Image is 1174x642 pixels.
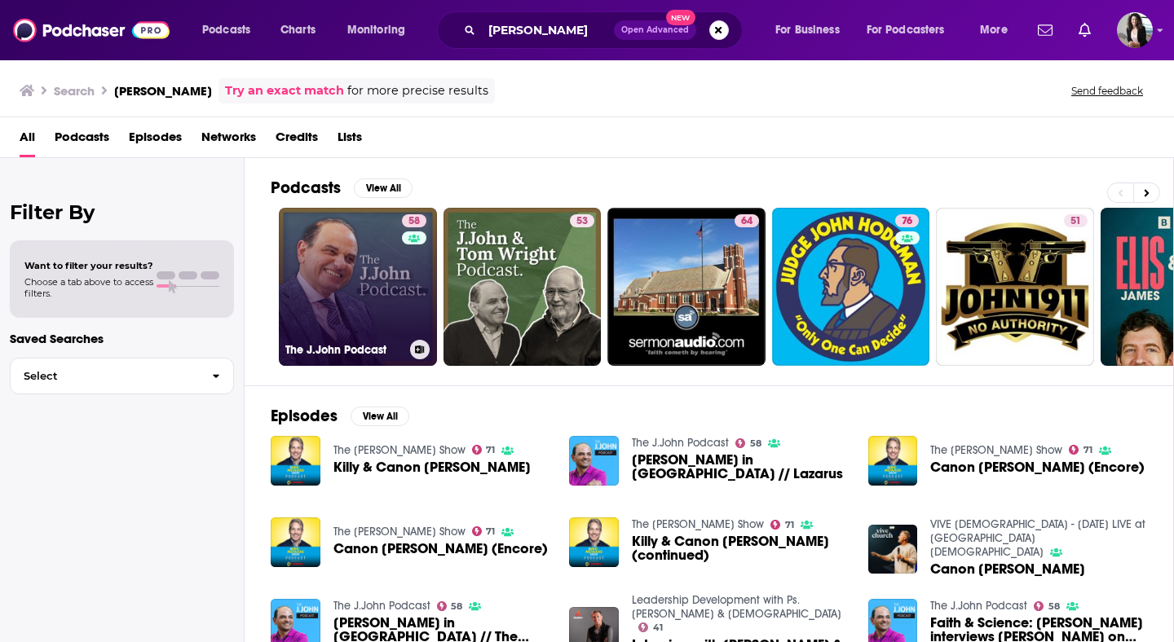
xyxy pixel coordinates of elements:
span: 71 [1084,446,1092,454]
a: 51 [1064,214,1088,227]
span: for more precise results [347,81,488,100]
h2: Filter By [10,200,234,224]
div: Search podcasts, credits, & more... [452,11,758,49]
a: Networks [201,124,256,157]
a: 41 [638,622,663,632]
a: The J.John Podcast [333,599,430,613]
a: 71 [472,445,496,455]
span: 58 [451,603,462,610]
a: The Eric Metaxas Show [632,517,764,531]
span: Canon [PERSON_NAME] [930,562,1085,576]
img: Canon J. John (Encore) [271,517,320,567]
span: 58 [750,440,761,447]
button: open menu [336,17,426,43]
a: Canon J. John (Encore) [930,460,1145,474]
a: The J.John Podcast [632,436,729,450]
a: Try an exact match [225,81,344,100]
img: Killy & Canon J. John [271,436,320,486]
a: 58 [402,214,426,227]
a: The Eric Metaxas Show [333,525,466,539]
span: 71 [486,528,495,535]
button: View All [354,178,413,198]
a: Episodes [129,124,182,157]
span: 51 [1070,213,1081,230]
button: Send feedback [1066,84,1148,98]
h3: [PERSON_NAME] [114,83,212,99]
a: 53 [570,214,594,227]
h2: Episodes [271,406,338,426]
button: View All [351,407,409,426]
a: Credits [276,124,318,157]
a: Killy & Canon J. John [333,460,531,474]
a: The Eric Metaxas Show [930,443,1062,457]
span: 76 [902,213,912,230]
span: 64 [741,213,753,230]
a: VIVE Church - Sunday LIVE at VIVE Church [930,517,1145,559]
a: Killy & Canon J. John (continued) [632,534,849,562]
span: Logged in as ElizabethCole [1117,12,1153,48]
span: Canon [PERSON_NAME] (Encore) [333,542,548,556]
button: open menu [764,17,860,43]
span: Open Advanced [621,26,689,34]
span: 41 [653,624,663,631]
a: 58 [437,601,463,611]
a: 76 [895,214,919,227]
a: 58 [735,438,761,448]
img: Podchaser - Follow, Share and Rate Podcasts [13,15,170,46]
h2: Podcasts [271,178,341,198]
span: 71 [785,521,794,529]
a: J.John in NYC // Lazarus [569,436,619,486]
a: 64 [607,208,766,366]
a: Canon J. John [930,562,1085,576]
a: Podcasts [55,124,109,157]
span: Select [11,371,199,381]
p: Saved Searches [10,331,234,346]
button: open menu [856,17,969,43]
a: 71 [1069,445,1092,455]
span: Charts [280,19,316,42]
span: 58 [1048,603,1060,610]
a: 64 [735,214,759,227]
button: Show profile menu [1117,12,1153,48]
a: The J.John Podcast [930,599,1027,613]
a: 51 [936,208,1094,366]
span: Choose a tab above to access filters. [24,276,153,299]
button: open menu [191,17,271,43]
span: 58 [408,213,420,230]
a: Leadership Development with Ps. Jurgen Matthesius & Awaken Church [632,593,841,621]
span: More [980,19,1008,42]
a: EpisodesView All [271,406,409,426]
a: PodcastsView All [271,178,413,198]
span: Lists [338,124,362,157]
span: All [20,124,35,157]
img: Canon J. John (Encore) [868,436,918,486]
span: Want to filter your results? [24,260,153,271]
a: 76 [772,208,930,366]
a: Canon J. John (Encore) [333,542,548,556]
h3: Search [54,83,95,99]
img: User Profile [1117,12,1153,48]
span: For Business [775,19,840,42]
a: Show notifications dropdown [1031,16,1059,44]
span: Podcasts [202,19,250,42]
img: Canon J. John [868,525,918,574]
button: open menu [969,17,1028,43]
span: Killy & Canon [PERSON_NAME] (continued) [632,534,849,562]
span: Killy & Canon [PERSON_NAME] [333,460,531,474]
a: Charts [270,17,325,43]
span: Canon [PERSON_NAME] (Encore) [930,460,1145,474]
a: J.John in NYC // Lazarus [632,453,849,481]
a: 58The J.John Podcast [279,208,437,366]
span: For Podcasters [867,19,945,42]
span: 53 [576,213,588,230]
span: Monitoring [347,19,405,42]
